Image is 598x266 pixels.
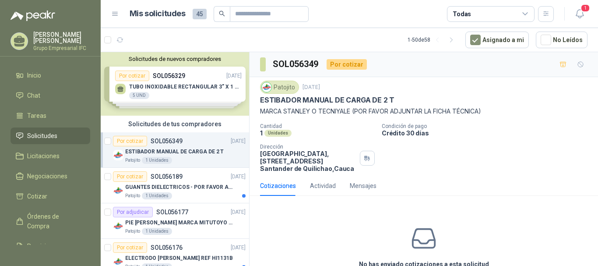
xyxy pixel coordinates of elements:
img: Company Logo [113,185,123,196]
span: Inicio [27,71,41,80]
p: Dirección [260,144,356,150]
div: Solicitudes de nuevos compradoresPor cotizarSOL056329[DATE] TUBO INOXIDABLE RECTANGULAR 3” X 1 ½”... [101,52,249,116]
span: Remisiones [27,241,60,251]
p: GUANTES DIELECTRICOS - POR FAVOR ADJUNTAR SU FICHA TECNICA [125,183,234,192]
span: Negociaciones [27,171,67,181]
div: Cotizaciones [260,181,296,191]
p: SOL056176 [151,245,183,251]
p: [PERSON_NAME] [PERSON_NAME] [33,32,90,44]
p: [DATE] [231,137,246,145]
img: Company Logo [113,150,123,160]
p: Patojito [125,228,140,235]
p: Patojito [125,157,140,164]
p: SOL056189 [151,174,183,180]
p: ESTIBADOR MANUAL DE CARGA DE 2 T [260,96,394,105]
span: Licitaciones [27,151,60,161]
p: [GEOGRAPHIC_DATA], [STREET_ADDRESS] Santander de Quilichao , Cauca [260,150,356,172]
p: SOL056177 [156,209,188,215]
p: [DATE] [303,83,320,92]
div: 1 - 50 de 58 [408,33,458,47]
p: Grupo Empresarial IFC [33,46,90,51]
div: 1 Unidades [142,157,172,164]
p: Condición de pago [382,123,594,129]
div: Por cotizar [327,59,367,70]
div: 1 Unidades [142,192,172,199]
button: No Leídos [536,32,587,48]
a: Inicio [11,67,90,84]
p: Crédito 30 días [382,129,594,137]
a: Licitaciones [11,148,90,164]
button: Asignado a mi [465,32,529,48]
a: Órdenes de Compra [11,208,90,234]
a: Por adjudicarSOL056177[DATE] Company LogoPIE [PERSON_NAME] MARCA MITUTOYO REF [PHONE_NUMBER]Patoj... [101,203,249,239]
p: MARCA STANLEY O TECNIYALE (POR FAVOR ADJUNTAR LA FICHA TÉCNICA) [260,106,587,116]
p: ESTIBADOR MANUAL DE CARGA DE 2 T [125,148,224,156]
h1: Mis solicitudes [130,7,186,20]
p: [DATE] [231,173,246,181]
p: Patojito [125,192,140,199]
p: Cantidad [260,123,375,129]
a: Cotizar [11,188,90,205]
a: Chat [11,87,90,104]
span: Órdenes de Compra [27,212,82,231]
div: Unidades [264,130,292,137]
button: Solicitudes de nuevos compradores [104,56,246,62]
span: search [219,11,225,17]
p: [DATE] [231,208,246,216]
span: 1 [580,4,590,12]
p: 1 [260,129,263,137]
p: ELECTRODO [PERSON_NAME] REF HI1131B [125,254,233,262]
div: Por cotizar [113,242,147,253]
p: SOL056349 [151,138,183,144]
a: Remisiones [11,238,90,255]
h3: SOL056349 [273,57,320,71]
div: Actividad [310,181,336,191]
div: Mensajes [350,181,376,191]
a: Tareas [11,107,90,124]
a: Por cotizarSOL056349[DATE] Company LogoESTIBADOR MANUAL DE CARGA DE 2 TPatojito1 Unidades [101,132,249,168]
img: Company Logo [262,82,271,92]
img: Company Logo [113,221,123,231]
div: Por adjudicar [113,207,153,217]
a: Negociaciones [11,168,90,184]
div: Solicitudes de tus compradores [101,116,249,132]
div: Por cotizar [113,171,147,182]
span: Solicitudes [27,131,57,141]
div: 1 Unidades [142,228,172,235]
a: Solicitudes [11,128,90,144]
span: Cotizar [27,192,47,201]
p: [DATE] [231,244,246,252]
div: Todas [453,9,471,19]
span: 45 [193,9,207,19]
span: Tareas [27,111,46,121]
div: Por cotizar [113,136,147,146]
a: Por cotizarSOL056189[DATE] Company LogoGUANTES DIELECTRICOS - POR FAVOR ADJUNTAR SU FICHA TECNICA... [101,168,249,203]
button: 1 [572,6,587,22]
div: Patojito [260,81,299,94]
p: PIE [PERSON_NAME] MARCA MITUTOYO REF [PHONE_NUMBER] [125,219,234,227]
span: Chat [27,91,40,100]
img: Logo peakr [11,11,55,21]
